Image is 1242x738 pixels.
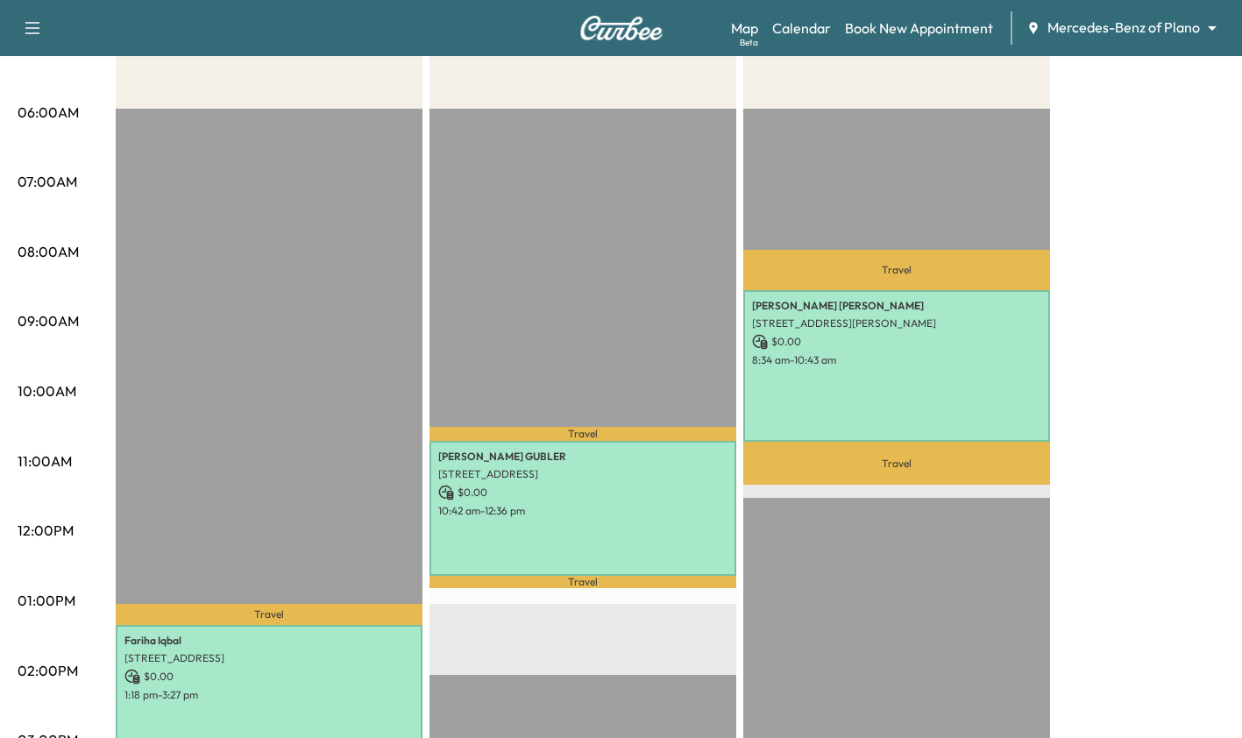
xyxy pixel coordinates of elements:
p: [STREET_ADDRESS] [124,651,414,665]
p: 01:00PM [18,590,75,611]
p: 11:00AM [18,451,72,472]
span: Mercedes-Benz of Plano [1047,18,1200,38]
p: Travel [429,576,736,589]
p: $ 0.00 [124,669,414,685]
p: 10:42 am - 12:36 pm [438,504,727,518]
p: 02:00PM [18,660,78,681]
p: 1:18 pm - 3:27 pm [124,688,414,702]
a: Book New Appointment [845,18,993,39]
p: $ 0.00 [438,485,727,500]
p: 8:34 am - 10:43 am [752,353,1041,367]
p: 12:00PM [18,520,74,541]
div: Beta [740,36,758,49]
a: MapBeta [731,18,758,39]
p: [PERSON_NAME] GUBLER [438,450,727,464]
img: Curbee Logo [579,16,664,40]
p: Travel [743,442,1050,484]
p: 09:00AM [18,310,79,331]
p: [PERSON_NAME] [PERSON_NAME] [752,299,1041,313]
p: Travel [429,427,736,441]
p: 07:00AM [18,171,77,192]
p: 08:00AM [18,241,79,262]
p: Travel [116,604,422,625]
p: $ 0.00 [752,334,1041,350]
p: 06:00AM [18,102,79,123]
p: Travel [743,250,1050,290]
p: Fariha Iqbal [124,634,414,648]
p: 10:00AM [18,380,76,401]
p: [STREET_ADDRESS] [438,467,727,481]
p: [STREET_ADDRESS][PERSON_NAME] [752,316,1041,330]
a: Calendar [772,18,831,39]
